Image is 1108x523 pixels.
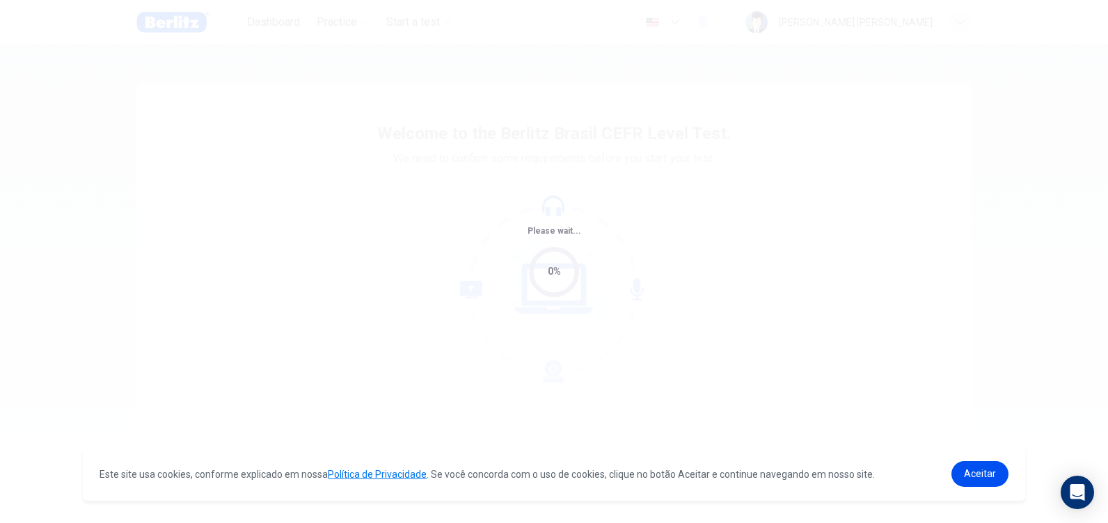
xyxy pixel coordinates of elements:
[328,469,427,480] a: Política de Privacidade
[528,226,581,236] span: Please wait...
[548,264,561,280] div: 0%
[83,447,1024,501] div: cookieconsent
[964,468,996,479] span: Aceitar
[951,461,1008,487] a: dismiss cookie message
[100,469,875,480] span: Este site usa cookies, conforme explicado em nossa . Se você concorda com o uso de cookies, cliqu...
[1061,476,1094,509] div: Open Intercom Messenger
